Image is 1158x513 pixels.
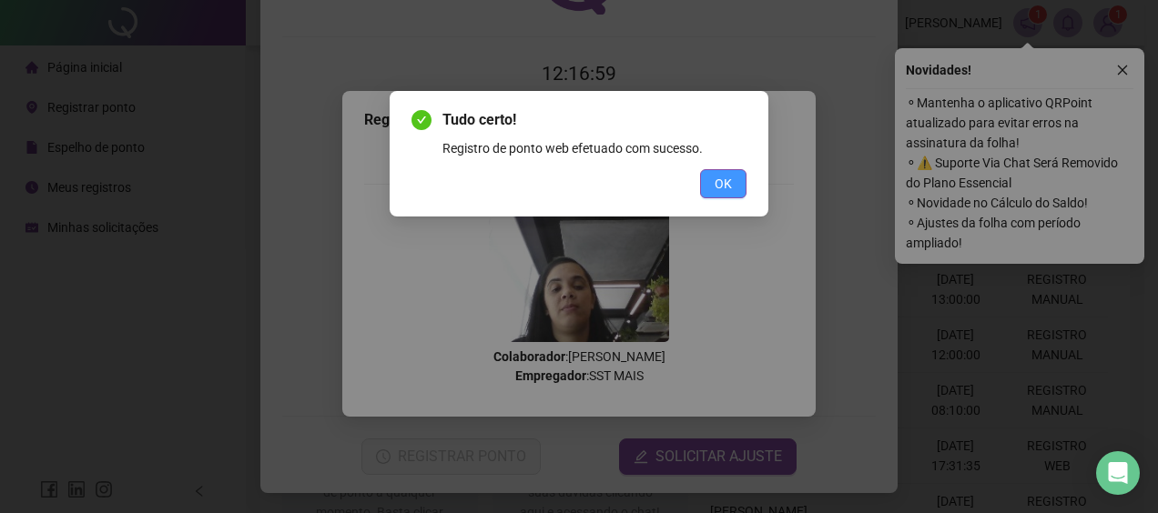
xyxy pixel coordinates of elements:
[442,109,747,131] span: Tudo certo!
[411,110,432,130] span: check-circle
[700,169,747,198] button: OK
[442,138,747,158] div: Registro de ponto web efetuado com sucesso.
[715,174,732,194] span: OK
[1096,451,1140,495] div: Open Intercom Messenger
